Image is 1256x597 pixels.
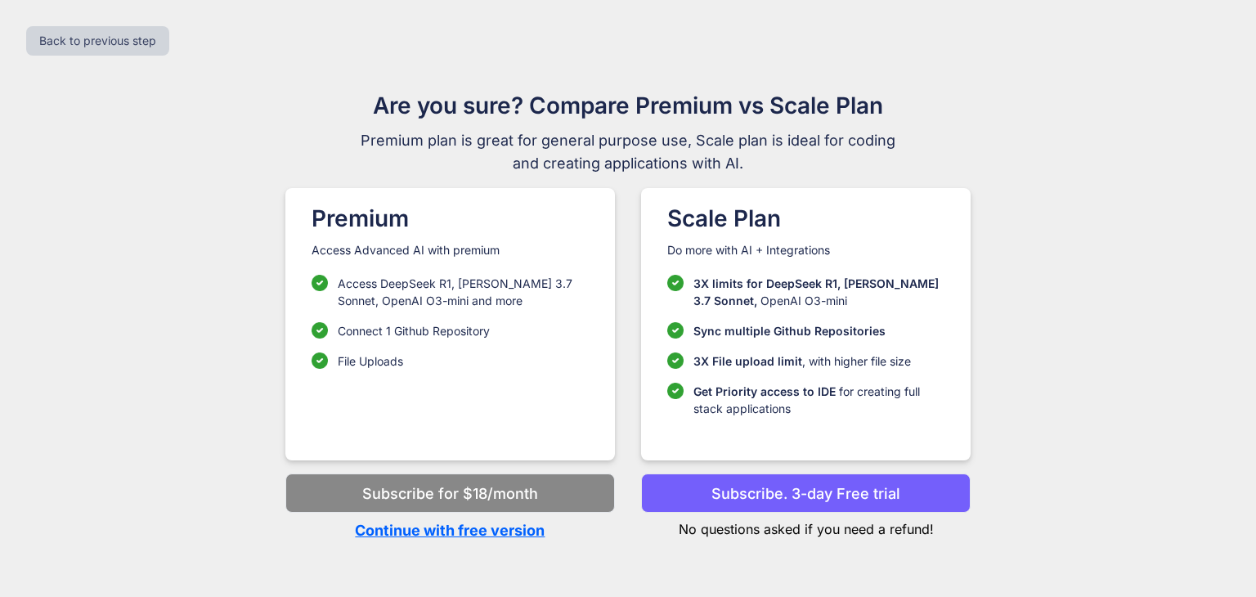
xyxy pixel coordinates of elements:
[312,322,328,339] img: checklist
[353,129,903,175] span: Premium plan is great for general purpose use, Scale plan is ideal for coding and creating applic...
[667,383,684,399] img: checklist
[667,322,684,339] img: checklist
[693,384,836,398] span: Get Priority access to IDE
[312,242,589,258] p: Access Advanced AI with premium
[285,519,615,541] p: Continue with free version
[353,88,903,123] h1: Are you sure? Compare Premium vs Scale Plan
[338,322,490,339] p: Connect 1 Github Repository
[26,26,169,56] button: Back to previous step
[667,275,684,291] img: checklist
[693,275,944,309] p: OpenAI O3-mini
[338,275,589,309] p: Access DeepSeek R1, [PERSON_NAME] 3.7 Sonnet, OpenAI O3-mini and more
[312,275,328,291] img: checklist
[338,352,403,370] p: File Uploads
[312,352,328,369] img: checklist
[693,354,802,368] span: 3X File upload limit
[362,483,538,505] p: Subscribe for $18/month
[641,474,971,513] button: Subscribe. 3-day Free trial
[667,242,944,258] p: Do more with AI + Integrations
[285,474,615,513] button: Subscribe for $18/month
[693,276,939,307] span: 3X limits for DeepSeek R1, [PERSON_NAME] 3.7 Sonnet,
[667,352,684,369] img: checklist
[693,322,886,339] p: Sync multiple Github Repositories
[693,352,911,370] p: , with higher file size
[312,201,589,236] h1: Premium
[711,483,900,505] p: Subscribe. 3-day Free trial
[667,201,944,236] h1: Scale Plan
[641,513,971,539] p: No questions asked if you need a refund!
[693,383,944,417] p: for creating full stack applications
